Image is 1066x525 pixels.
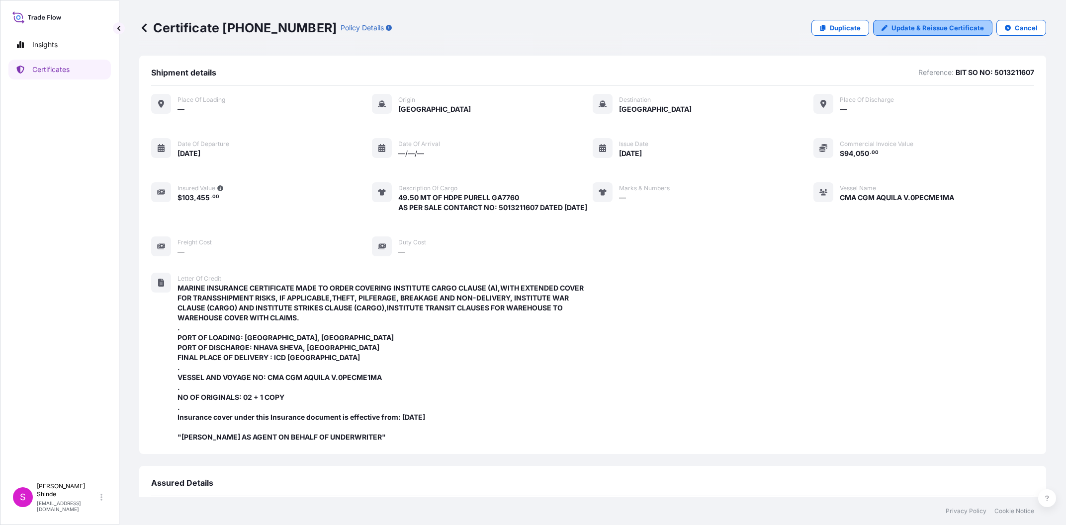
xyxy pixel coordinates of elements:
[196,194,210,201] span: 455
[996,20,1046,36] button: Cancel
[619,140,648,148] span: Issue Date
[398,193,587,213] span: 49.50 MT OF HDPE PURELL GA7760 AS PER SALE CONTARCT NO: 5013211607 DATED [DATE]
[844,150,853,157] span: 94
[619,104,692,114] span: [GEOGRAPHIC_DATA]
[212,195,219,199] span: 00
[946,507,986,515] a: Privacy Policy
[994,507,1034,515] a: Cookie Notice
[178,194,182,201] span: $
[398,238,426,246] span: Duty Cost
[891,23,984,33] p: Update & Reissue Certificate
[32,40,58,50] p: Insights
[178,247,184,257] span: —
[8,35,111,55] a: Insights
[178,238,212,246] span: Freight Cost
[619,149,642,158] span: [DATE]
[32,65,70,75] p: Certificates
[398,247,405,257] span: —
[210,195,212,199] span: .
[872,151,879,154] span: 00
[840,104,847,114] span: —
[870,151,871,154] span: .
[840,193,954,203] span: CMA CGM AQUILA V.0PECME1MA
[619,96,651,104] span: Destination
[856,150,869,157] span: 050
[840,96,894,104] span: Place of discharge
[20,492,26,502] span: S
[139,20,337,36] p: Certificate [PHONE_NUMBER]
[178,104,184,114] span: —
[151,68,216,77] span: Shipment details
[178,184,215,192] span: Insured Value
[619,184,670,192] span: Marks & Numbers
[873,20,992,36] a: Update & Reissue Certificate
[178,275,221,283] span: Letter of Credit
[178,283,593,442] span: MARINE INSURANCE CERTIFICATE MADE TO ORDER COVERING INSTITUTE CARGO CLAUSE (A),WITH EXTENDED COVE...
[853,150,856,157] span: ,
[398,184,457,192] span: Description of cargo
[398,140,440,148] span: Date of arrival
[178,149,200,158] span: [DATE]
[918,68,954,77] p: Reference:
[830,23,861,33] p: Duplicate
[398,96,415,104] span: Origin
[398,104,471,114] span: [GEOGRAPHIC_DATA]
[1015,23,1038,33] p: Cancel
[37,482,98,498] p: [PERSON_NAME] Shinde
[619,193,626,203] span: —
[811,20,869,36] a: Duplicate
[840,150,844,157] span: $
[182,194,194,201] span: 103
[194,194,196,201] span: ,
[151,478,213,488] span: Assured Details
[178,96,225,104] span: Place of Loading
[956,68,1034,77] p: BIT SO NO: 5013211607
[341,23,384,33] p: Policy Details
[840,184,876,192] span: Vessel Name
[178,140,229,148] span: Date of departure
[8,60,111,79] a: Certificates
[398,149,424,158] span: —/—/—
[37,500,98,512] p: [EMAIL_ADDRESS][DOMAIN_NAME]
[840,140,913,148] span: Commercial Invoice Value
